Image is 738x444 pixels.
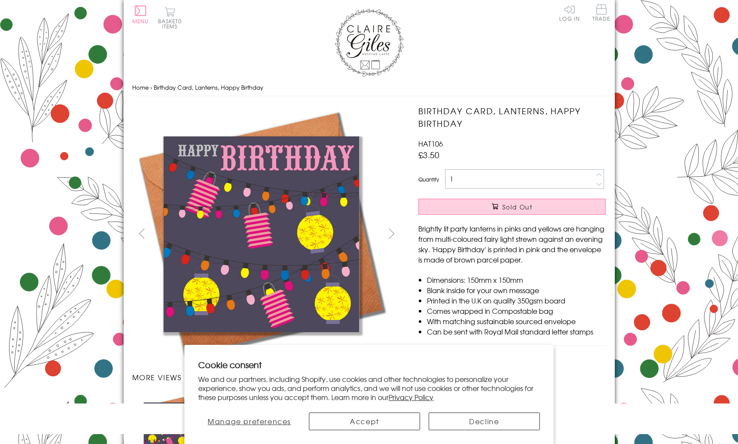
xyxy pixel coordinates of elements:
[132,224,152,243] button: prev
[208,416,291,426] span: Manage preferences
[418,149,439,161] span: £3.50
[198,413,300,430] button: Manage preferences
[592,4,610,23] a: Trade
[158,7,182,29] button: Basket0 items
[427,306,606,316] li: Comes wrapped in Compostable bag
[132,6,149,24] button: Menu
[335,9,404,77] img: Claire Giles Greetings Cards
[198,359,540,371] h2: Cookie consent
[198,375,540,401] p: We and our partners, including Shopify, use cookies and other technologies to personalize your ex...
[382,224,401,243] button: next
[150,83,152,91] span: ›
[427,275,606,285] li: Dimensions: 150mm x 150mm
[132,372,402,382] h3: More views
[132,17,149,25] span: Menu
[418,199,606,215] button: Sold Out
[418,105,606,130] h1: Birthday Card, Lanterns, Happy Birthday
[418,223,606,265] p: Brightly lit party lanterns in pinks and yellows are hanging from multi-coloured fairy light stre...
[132,79,606,97] nav: breadcrumbs
[427,295,606,306] li: Printed in the U.K on quality 350gsm board
[559,4,580,21] a: Log In
[502,203,532,211] span: Sold Out
[132,105,391,363] img: Birthday Card, Lanterns, Happy Birthday
[418,138,443,149] span: HAT106
[427,326,606,337] li: Can be sent with Royal Mail standard letter stamps
[427,285,606,295] li: Blank inside for your own message
[162,17,182,30] span: 0 items
[132,83,149,91] a: Home
[389,392,433,402] a: Privacy Policy
[418,175,439,183] label: Quantity
[309,413,420,430] button: Accept
[154,83,263,91] span: Birthday Card, Lanterns, Happy Birthday
[429,413,540,430] button: Decline
[427,316,606,326] li: With matching sustainable sourced envelope
[592,4,610,21] span: Trade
